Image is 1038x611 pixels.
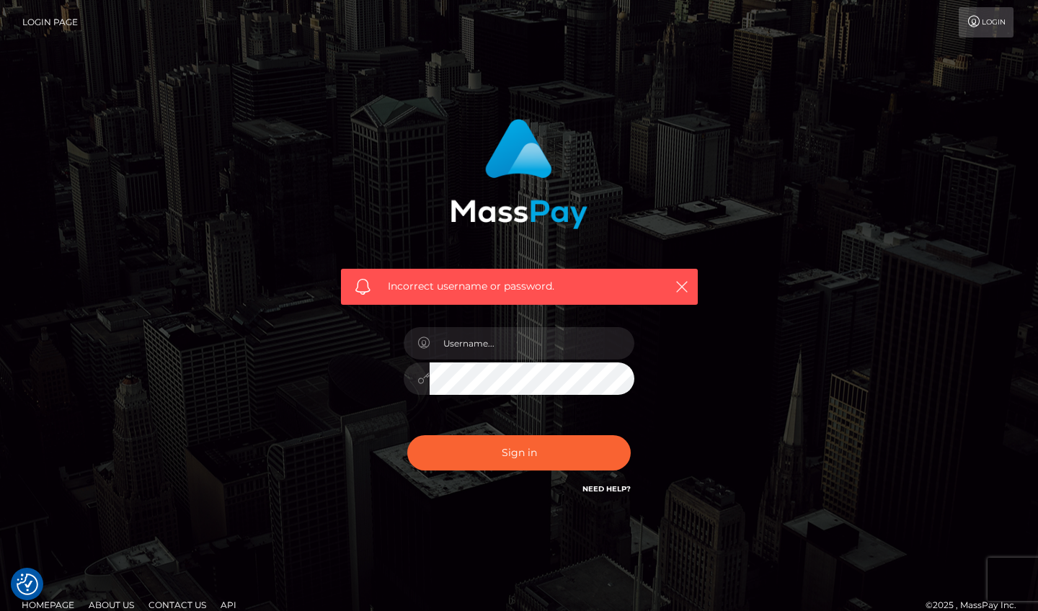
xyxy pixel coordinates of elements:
input: Username... [430,327,634,360]
img: MassPay Login [451,119,587,229]
a: Need Help? [582,484,631,494]
button: Sign in [407,435,631,470]
a: Login Page [22,7,78,37]
span: Incorrect username or password. [388,279,651,294]
img: Revisit consent button [17,574,38,595]
button: Consent Preferences [17,574,38,595]
a: Login [959,7,1013,37]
